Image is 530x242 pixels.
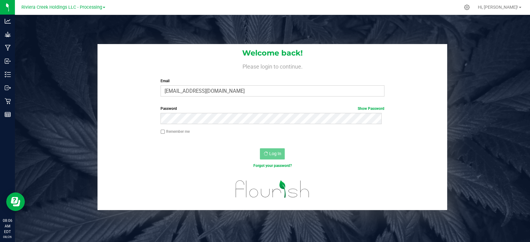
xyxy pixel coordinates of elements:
[97,49,447,57] h1: Welcome back!
[5,85,11,91] inline-svg: Outbound
[5,98,11,104] inline-svg: Retail
[161,130,165,134] input: Remember me
[3,218,12,235] p: 08:06 AM EDT
[3,235,12,239] p: 08/26
[229,175,316,203] img: flourish_logo.svg
[5,58,11,64] inline-svg: Inbound
[161,106,177,111] span: Password
[5,45,11,51] inline-svg: Manufacturing
[5,31,11,38] inline-svg: Grow
[260,148,285,159] button: Log In
[6,192,25,211] iframe: Resource center
[358,106,384,111] a: Show Password
[161,129,190,134] label: Remember me
[5,71,11,78] inline-svg: Inventory
[478,5,518,10] span: Hi, [PERSON_NAME]!
[97,62,447,69] h4: Please login to continue.
[161,78,384,84] label: Email
[253,164,292,168] a: Forgot your password?
[463,4,471,10] div: Manage settings
[269,151,281,156] span: Log In
[5,111,11,118] inline-svg: Reports
[21,5,102,10] span: Riviera Creek Holdings LLC - Processing
[5,18,11,24] inline-svg: Analytics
